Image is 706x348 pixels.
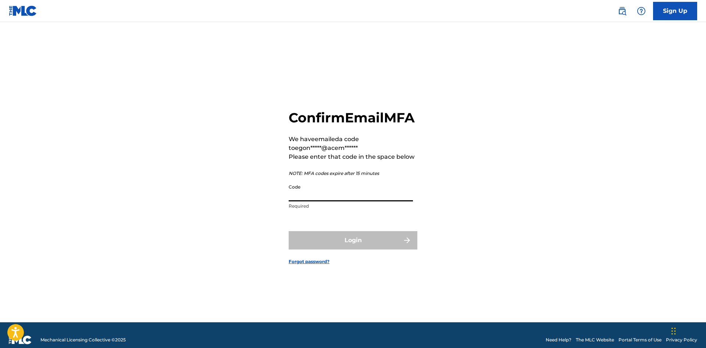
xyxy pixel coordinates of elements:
[666,337,697,343] a: Privacy Policy
[9,336,32,344] img: logo
[653,2,697,20] a: Sign Up
[669,313,706,348] iframe: Chat Widget
[289,203,413,209] p: Required
[40,337,126,343] span: Mechanical Licensing Collective © 2025
[618,337,662,343] a: Portal Terms of Use
[9,6,37,16] img: MLC Logo
[289,170,417,177] p: NOTE: MFA codes expire after 15 minutes
[634,4,649,18] div: Help
[289,258,329,265] a: Forgot password?
[637,7,646,15] img: help
[289,110,417,126] h2: Confirm Email MFA
[546,337,571,343] a: Need Help?
[289,153,417,161] p: Please enter that code in the space below
[671,320,676,342] div: Drag
[615,4,630,18] a: Public Search
[618,7,627,15] img: search
[576,337,614,343] a: The MLC Website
